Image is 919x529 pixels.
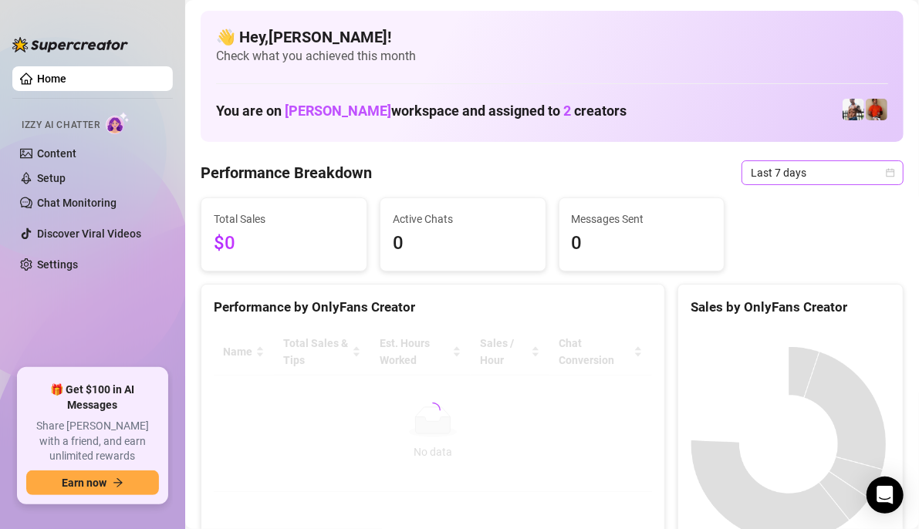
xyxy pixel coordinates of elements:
a: Home [37,72,66,85]
span: calendar [886,168,895,177]
h4: 👋 Hey, [PERSON_NAME] ! [216,26,888,48]
div: Open Intercom Messenger [867,477,904,514]
span: Total Sales [214,211,354,227]
a: Settings [37,258,78,271]
img: logo-BBDzfeDw.svg [12,37,128,52]
span: arrow-right [113,477,123,488]
span: Earn now [62,477,106,489]
span: $0 [214,229,354,258]
span: Share [PERSON_NAME] with a friend, and earn unlimited rewards [26,419,159,464]
img: AI Chatter [106,112,130,134]
a: Chat Monitoring [37,197,117,209]
a: Content [37,147,76,160]
img: Justin [866,99,887,120]
div: Sales by OnlyFans Creator [691,297,890,318]
span: 2 [563,103,571,119]
div: Performance by OnlyFans Creator [214,297,652,318]
span: 0 [393,229,533,258]
h1: You are on workspace and assigned to creators [216,103,627,120]
img: JUSTIN [843,99,864,120]
span: Active Chats [393,211,533,227]
span: Messages Sent [572,211,712,227]
span: Last 7 days [751,161,894,184]
button: Earn nowarrow-right [26,470,159,495]
span: Izzy AI Chatter [22,118,100,133]
span: 0 [572,229,712,258]
span: loading [424,402,441,419]
span: Check what you achieved this month [216,48,888,65]
span: [PERSON_NAME] [285,103,391,119]
a: Setup [37,172,66,184]
h4: Performance Breakdown [201,162,372,184]
a: Discover Viral Videos [37,227,141,240]
span: 🎁 Get $100 in AI Messages [26,382,159,413]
